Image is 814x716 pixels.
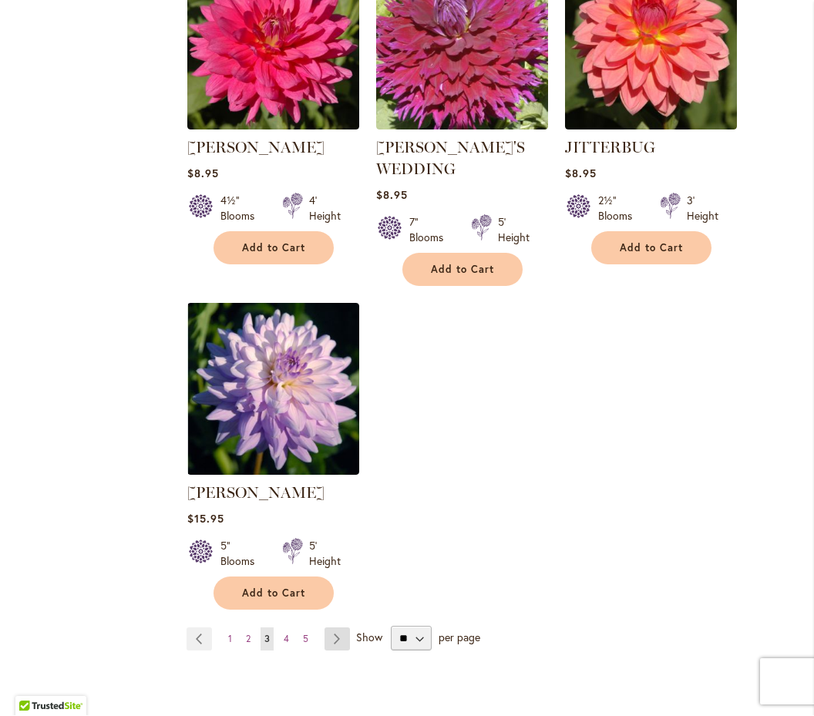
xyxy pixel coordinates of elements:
a: Jennifer's Wedding [376,119,548,133]
a: 1 [224,628,236,651]
div: 5" Blooms [220,539,264,570]
a: [PERSON_NAME]'S WEDDING [376,139,525,179]
div: 4½" Blooms [220,193,264,224]
span: 1 [228,634,232,645]
a: 5 [299,628,312,651]
button: Add to Cart [214,232,334,265]
a: JITTERBUG [565,119,737,133]
span: 5 [303,634,308,645]
a: [PERSON_NAME] [187,139,325,157]
span: 4 [284,634,289,645]
span: Add to Cart [242,587,305,600]
div: 2½" Blooms [598,193,641,224]
button: Add to Cart [402,254,523,287]
a: JORDAN NICOLE [187,464,359,479]
span: Add to Cart [242,242,305,255]
iframe: Launch Accessibility Center [12,661,55,704]
button: Add to Cart [591,232,711,265]
span: $8.95 [376,188,408,203]
span: per page [439,630,480,645]
span: $15.95 [187,512,224,526]
a: JITTERBUG [565,139,655,157]
span: $8.95 [187,166,219,181]
div: 3' Height [687,193,718,224]
a: JENNA [187,119,359,133]
span: 2 [246,634,251,645]
img: JORDAN NICOLE [187,304,359,476]
a: 2 [242,628,254,651]
a: [PERSON_NAME] [187,484,325,503]
div: 7" Blooms [409,215,452,246]
div: 4' Height [309,193,341,224]
div: 5' Height [498,215,530,246]
span: Show [356,630,382,645]
span: Add to Cart [620,242,683,255]
div: 5' Height [309,539,341,570]
span: 3 [264,634,270,645]
a: 4 [280,628,293,651]
button: Add to Cart [214,577,334,610]
span: Add to Cart [431,264,494,277]
span: $8.95 [565,166,597,181]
